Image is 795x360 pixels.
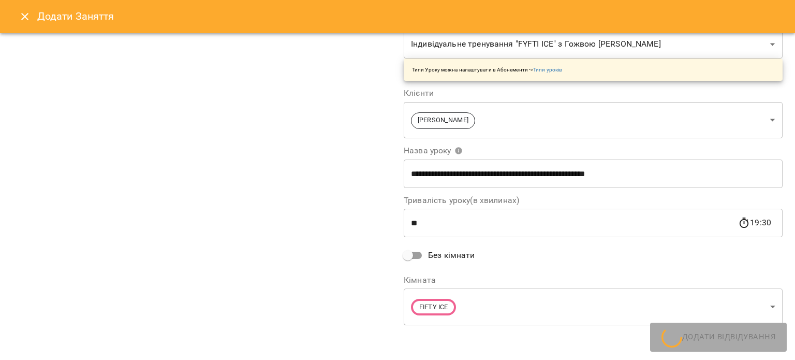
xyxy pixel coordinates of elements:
[404,30,783,59] div: Індивідуальне тренування "FYFTI ICE" з Гожвою [PERSON_NAME]
[413,303,454,312] span: FIFTY ICE
[412,66,562,74] p: Типи Уроку можна налаштувати в Абонементи ->
[428,249,475,262] span: Без кімнати
[533,67,562,73] a: Типи уроків
[404,147,463,155] span: Назва уроку
[404,102,783,138] div: [PERSON_NAME]
[404,89,783,97] label: Клієнти
[12,4,37,29] button: Close
[454,147,463,155] svg: Вкажіть назву уроку або виберіть клієнтів
[404,196,783,205] label: Тривалість уроку(в хвилинах)
[404,289,783,325] div: FIFTY ICE
[411,116,475,125] span: [PERSON_NAME]
[37,8,783,24] h6: Додати Заняття
[404,276,783,284] label: Кімната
